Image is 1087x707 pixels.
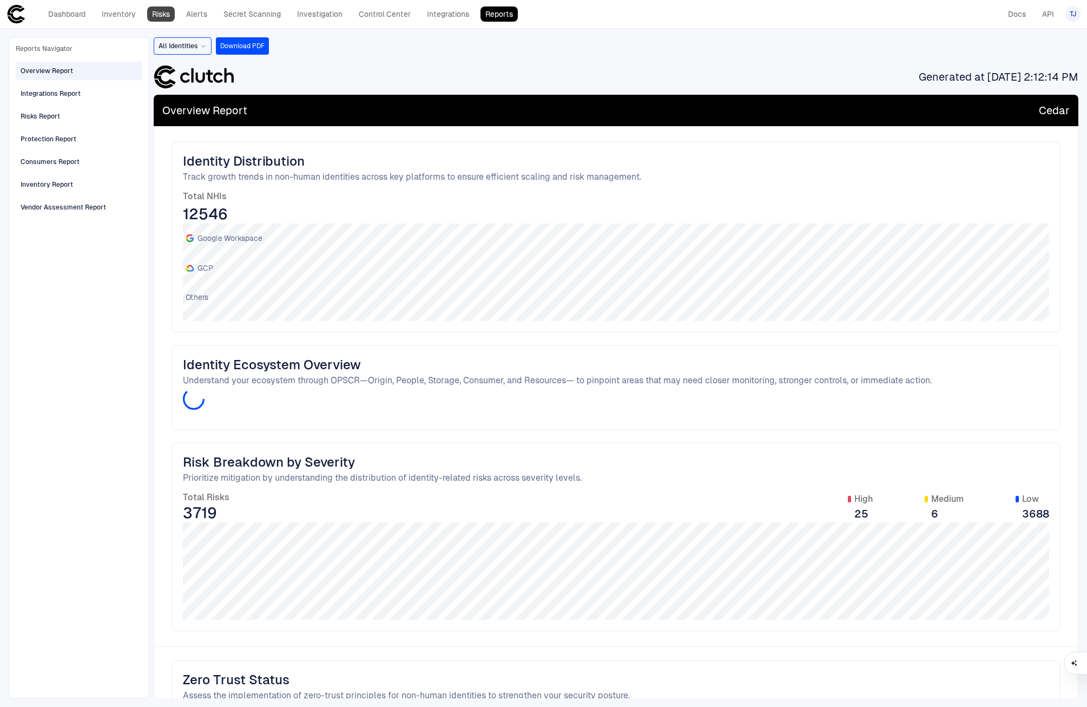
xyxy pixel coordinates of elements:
[1003,6,1031,22] a: Docs
[183,375,1049,386] span: Understand your ecosystem through OPSCR—Origin, People, Storage, Consumer, and Resources— to pinp...
[354,6,416,22] a: Control Center
[183,357,1049,373] span: Identity Ecosystem Overview
[216,37,269,55] button: Download PDF
[183,172,1049,182] span: Track growth trends in non-human identities across key platforms to ensure efficient scaling and ...
[16,44,73,53] span: Reports Navigator
[219,6,286,22] a: Secret Scanning
[21,134,76,144] div: Protection Report
[1065,6,1081,22] button: TJ
[21,112,60,121] div: Risks Report
[1039,103,1070,117] span: Cedar
[931,494,964,505] span: Medium
[183,204,1049,224] span: 12546
[931,507,964,521] span: 6
[854,507,873,521] span: 25
[183,492,229,503] span: Total Risks
[422,6,474,22] a: Integrations
[183,153,1049,169] span: Identity Distribution
[183,473,1049,483] span: Prioritize mitigation by understanding the distribution of identity-related risks across severity...
[181,6,212,22] a: Alerts
[162,103,247,117] span: Overview Report
[183,690,1049,701] span: Assess the implementation of zero-trust principles for non-human identities to strengthen your se...
[183,503,229,522] span: 3719
[183,454,1049,470] span: Risk Breakdown by Severity
[1037,6,1059,22] a: API
[183,672,1049,688] span: Zero Trust Status
[21,66,73,76] div: Overview Report
[21,157,80,167] div: Consumers Report
[292,6,347,22] a: Investigation
[21,89,81,99] div: Integrations Report
[159,42,198,50] span: All Identities
[480,6,518,22] a: Reports
[919,70,1078,84] span: Generated at [DATE] 2:12:14 PM
[97,6,141,22] a: Inventory
[183,191,1049,202] span: Total NHIs
[1022,507,1049,521] span: 3688
[21,202,106,212] div: Vendor Assessment Report
[21,180,73,189] div: Inventory Report
[854,494,873,505] span: High
[1070,10,1076,18] span: TJ
[43,6,90,22] a: Dashboard
[1022,494,1049,505] span: Low
[147,6,175,22] a: Risks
